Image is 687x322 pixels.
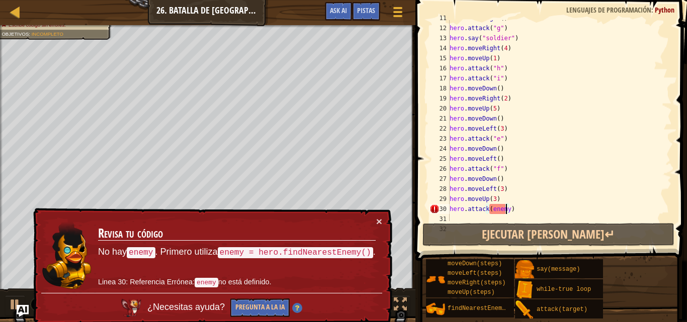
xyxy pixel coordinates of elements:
h3: Revisa tu código [98,227,376,241]
div: 31 [430,214,450,224]
div: 18 [430,83,450,93]
span: ¿Necesitas ayuda? [147,302,227,312]
li: Escribe código sin errores. [2,22,105,29]
img: portrait.png [515,300,534,319]
img: portrait.png [426,270,445,289]
code: enemy [127,247,155,258]
div: 28 [430,184,450,194]
span: Lenguajes de programación [566,5,651,15]
button: Ask AI [325,2,352,21]
button: Ejecutar [PERSON_NAME]↵ [422,223,674,246]
img: Hint [292,303,302,313]
span: moveLeft(steps) [448,270,502,277]
code: enemy [195,278,218,287]
img: portrait.png [515,260,534,279]
div: 27 [430,174,450,184]
p: No hay . Primero utiliza . [98,246,376,259]
code: enemy = hero.findNearestEnemy() [218,247,373,258]
button: Ask AI [17,305,29,317]
p: Linea 30: Referencia Errónea: no está definido. [98,277,376,288]
div: 25 [430,154,450,164]
div: 30 [430,204,450,214]
div: 23 [430,134,450,144]
span: findNearestEnemy() [448,305,513,312]
span: attack(target) [537,306,587,313]
button: × [376,216,382,227]
span: Objetivos [2,32,29,37]
span: : [29,32,31,37]
div: 26 [430,164,450,174]
span: : [651,5,655,15]
img: duck_ritic.png [42,220,92,289]
span: Pistas [357,6,375,15]
div: 24 [430,144,450,154]
div: 15 [430,53,450,63]
div: 22 [430,124,450,134]
button: Ctrl + P: Play [5,295,25,316]
div: 12 [430,23,450,33]
img: AI [121,299,141,317]
span: Incompleto [32,32,63,37]
button: Cambia a pantalla completa. [390,295,410,316]
span: while-true loop [537,286,591,293]
div: 17 [430,73,450,83]
div: 29 [430,194,450,204]
span: Ask AI [330,6,347,15]
div: 11 [430,13,450,23]
button: Mostrar menú de juego [385,2,410,26]
span: moveRight(steps) [448,279,505,286]
button: Pregunta a la IA [230,298,290,317]
div: 19 [430,93,450,103]
div: 20 [430,103,450,114]
span: moveUp(steps) [448,289,495,296]
span: Escribe código sin errores. [9,23,66,28]
span: say(message) [537,266,580,273]
div: 14 [430,43,450,53]
span: Python [655,5,674,15]
img: portrait.png [426,299,445,318]
div: 16 [430,63,450,73]
div: 21 [430,114,450,124]
span: moveDown(steps) [448,260,502,267]
div: 13 [430,33,450,43]
img: portrait.png [515,280,534,299]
